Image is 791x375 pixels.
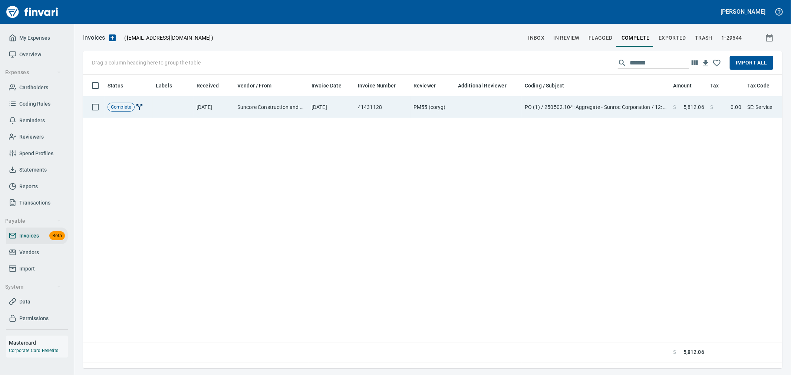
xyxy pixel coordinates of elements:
[108,81,123,90] span: Status
[83,33,105,42] nav: breadcrumb
[197,81,228,90] span: Received
[6,162,68,178] a: Statements
[19,165,47,175] span: Statements
[683,348,704,356] span: 5,812.06
[747,81,769,90] span: Tax Code
[6,195,68,211] a: Transactions
[411,96,455,118] td: PM55 (coryg)
[355,96,411,118] td: 41431128
[673,81,702,90] span: Amount
[309,96,355,118] td: [DATE]
[700,58,711,69] button: Download Table
[197,81,219,90] span: Received
[19,314,49,323] span: Permissions
[659,33,686,43] span: Exported
[6,260,68,277] a: Import
[108,81,133,90] span: Status
[553,33,580,43] span: In Review
[19,248,39,257] span: Vendors
[6,46,68,63] a: Overview
[120,34,214,42] p: ( )
[522,96,670,118] td: PO (1) / 250502.104: Aggregate - Sunroc Corporation / 12: Pit Run 6" Minus + Borrow - Delivery
[721,33,742,43] span: 1-29544
[9,348,58,353] a: Corporate Card Benefits
[19,264,35,273] span: Import
[358,81,396,90] span: Invoice Number
[5,68,61,77] span: Expenses
[458,81,507,90] span: Additional Reviewer
[711,57,722,69] button: Click to remember these column choices
[49,232,65,240] span: Beta
[673,103,676,111] span: $
[6,293,68,310] a: Data
[413,81,436,90] span: Reviewer
[695,33,712,43] span: trash
[5,282,61,292] span: System
[156,81,172,90] span: Labels
[6,96,68,112] a: Coding Rules
[6,30,68,46] a: My Expenses
[683,103,704,111] span: 5,812.06
[135,104,144,110] span: Invoice Split
[237,81,271,90] span: Vendor / From
[525,81,564,90] span: Coding / Subject
[2,214,64,228] button: Payable
[528,33,544,43] span: inbox
[19,99,50,109] span: Coding Rules
[108,104,134,111] span: Complete
[721,8,765,16] h5: [PERSON_NAME]
[237,81,281,90] span: Vendor / From
[6,79,68,96] a: Cardholders
[4,3,60,21] img: Finvari
[19,182,38,191] span: Reports
[710,81,719,90] span: Tax
[19,149,53,158] span: Spend Profiles
[2,280,64,294] button: System
[19,83,48,92] span: Cardholders
[92,59,201,66] p: Drag a column heading here to group the table
[105,33,120,42] button: Upload an Invoice
[622,33,650,43] span: Complete
[358,81,405,90] span: Invoice Number
[673,81,692,90] span: Amount
[6,112,68,129] a: Reminders
[730,56,773,70] button: Import All
[458,81,516,90] span: Additional Reviewer
[19,132,44,142] span: Reviewers
[312,81,351,90] span: Invoice Date
[710,103,713,111] span: $
[6,310,68,327] a: Permissions
[234,96,309,118] td: Suncore Construction and Materials Inc. (1-38881)
[19,198,50,208] span: Transactions
[589,33,613,43] span: Flagged
[6,244,68,261] a: Vendors
[312,81,342,90] span: Invoice Date
[736,58,767,67] span: Import All
[19,50,41,59] span: Overview
[758,31,782,44] button: Show invoices within a particular date range
[710,81,728,90] span: Tax
[747,81,779,90] span: Tax Code
[156,81,182,90] span: Labels
[19,231,39,240] span: Invoices
[525,81,574,90] span: Coding / Subject
[731,103,741,111] span: 0.00
[9,339,68,347] h6: Mastercard
[83,33,105,42] p: Invoices
[19,116,45,125] span: Reminders
[194,96,234,118] td: [DATE]
[6,228,68,244] a: InvoicesBeta
[2,66,64,79] button: Expenses
[719,6,767,17] button: [PERSON_NAME]
[6,178,68,195] a: Reports
[6,145,68,162] a: Spend Profiles
[673,348,676,356] span: $
[689,57,700,69] button: Choose columns to display
[19,297,30,306] span: Data
[126,34,211,42] span: [EMAIL_ADDRESS][DOMAIN_NAME]
[5,216,61,226] span: Payable
[413,81,445,90] span: Reviewer
[19,33,50,43] span: My Expenses
[6,129,68,145] a: Reviewers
